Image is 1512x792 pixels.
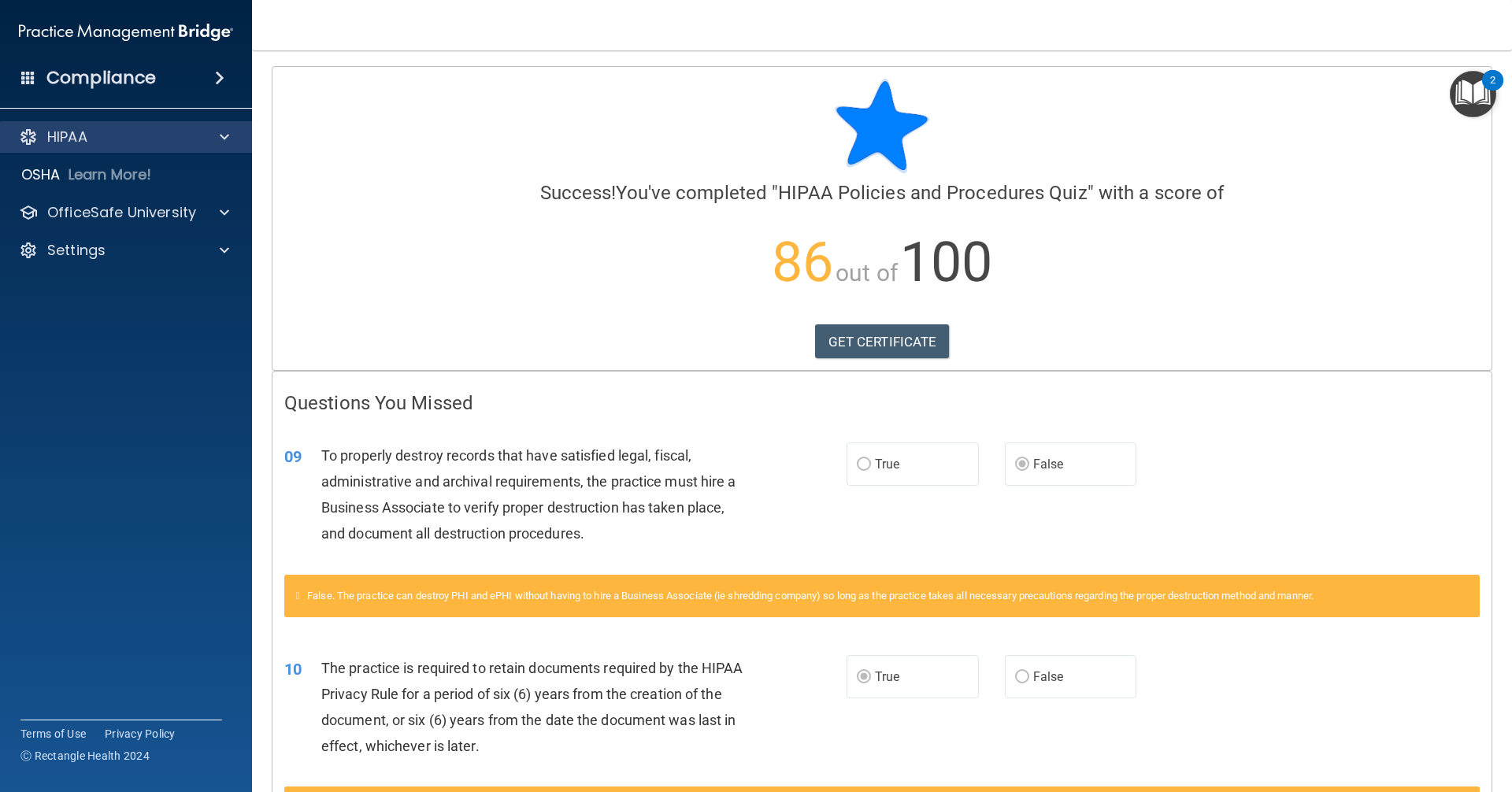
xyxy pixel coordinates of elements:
span: 86 [772,230,833,294]
p: HIPAA [47,128,87,146]
h4: Compliance [46,67,156,89]
input: True [857,459,871,471]
span: Success! [540,182,617,204]
span: To properly destroy records that have satisfied legal, fiscal, administrative and archival requir... [321,447,736,542]
span: True [875,457,899,472]
span: True [875,669,899,684]
a: OfficeSafe University [19,203,229,222]
span: 10 [284,660,302,679]
a: Settings [19,241,229,260]
span: 09 [284,447,302,466]
span: False [1033,669,1064,684]
h4: You've completed " " with a score of [284,183,1480,203]
input: False [1015,459,1029,471]
a: Terms of Use [20,726,86,742]
span: 100 [900,230,992,294]
span: out of [836,259,898,287]
a: HIPAA [19,128,229,146]
a: GET CERTIFICATE [815,324,950,359]
iframe: Drift Widget Chat Controller [1433,683,1493,743]
img: blue-star-rounded.9d042014.png [835,79,929,173]
span: False. The practice can destroy PHI and ePHI without having to hire a Business Associate (ie shre... [307,590,1314,601]
img: PMB logo [19,17,233,48]
span: The practice is required to retain documents required by the HIPAA Privacy Rule for a period of s... [321,660,743,755]
p: OfficeSafe University [47,203,196,222]
p: Settings [47,241,106,260]
p: OSHA [21,165,61,184]
div: 2 [1490,80,1495,101]
span: Ⓒ Rectangle Health 2024 [20,748,150,764]
h4: Questions You Missed [284,393,1480,413]
span: HIPAA Policies and Procedures Quiz [778,182,1087,204]
span: False [1033,457,1064,472]
input: False [1015,672,1029,683]
input: True [857,672,871,683]
button: Open Resource Center, 2 new notifications [1450,71,1496,117]
p: Learn More! [69,165,152,184]
a: Privacy Policy [105,726,176,742]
